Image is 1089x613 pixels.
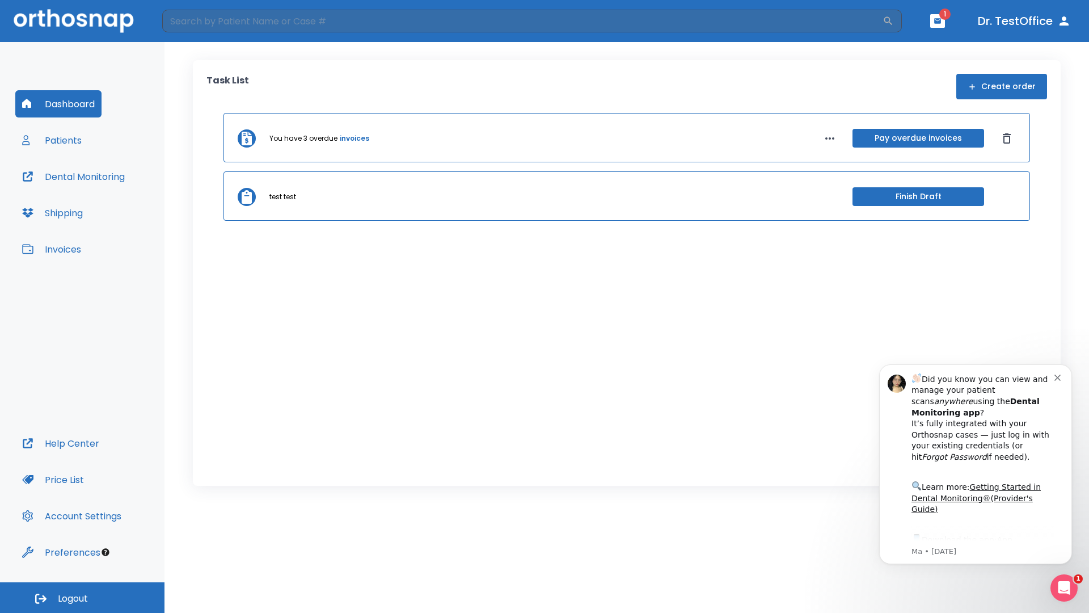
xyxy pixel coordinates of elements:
[852,129,984,148] button: Pay overdue invoices
[162,10,883,32] input: Search by Patient Name or Case #
[852,187,984,206] button: Finish Draft
[14,9,134,32] img: Orthosnap
[939,9,951,20] span: 1
[1050,574,1078,602] iframe: Intercom live chat
[956,74,1047,99] button: Create order
[15,90,102,117] button: Dashboard
[15,127,88,154] button: Patients
[862,350,1089,607] iframe: Intercom notifications message
[58,593,88,605] span: Logout
[269,192,296,202] p: test test
[15,466,91,493] button: Price List
[206,74,249,99] p: Task List
[15,199,90,226] button: Shipping
[15,502,128,530] button: Account Settings
[973,11,1075,31] button: Dr. TestOffice
[100,547,111,557] div: Tooltip anchor
[998,129,1016,148] button: Dismiss
[15,163,132,190] button: Dental Monitoring
[15,539,107,566] button: Preferences
[15,236,88,263] button: Invoices
[340,133,369,144] a: invoices
[1074,574,1083,583] span: 1
[15,430,106,457] button: Help Center
[269,133,337,144] p: You have 3 overdue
